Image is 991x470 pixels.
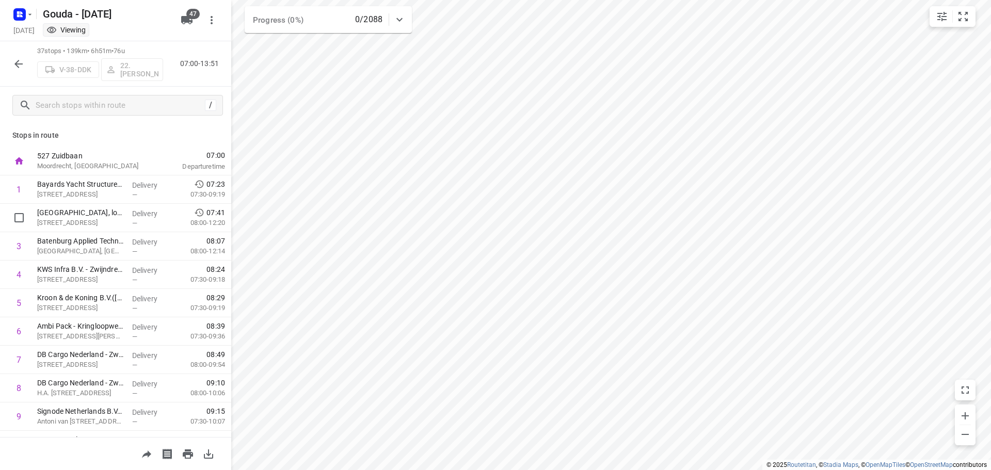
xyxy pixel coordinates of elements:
p: 08:00-09:54 [174,360,225,370]
a: Stadia Maps [823,461,858,468]
p: Delivery [132,322,170,332]
p: DB Cargo Nederland - Zwijndrecht - Kijfhoek(Jeroen van der Meer) [37,349,124,360]
div: 8 [17,383,21,393]
span: Download route [198,448,219,458]
a: Routetitan [787,461,816,468]
p: [STREET_ADDRESS] [37,303,124,313]
span: 08:49 [206,349,225,360]
div: / [205,100,216,111]
svg: Early [194,207,204,218]
span: — [132,304,137,312]
p: 08:00-12:14 [174,246,225,256]
p: Delivery [132,350,170,361]
p: 07:30-10:07 [174,416,225,427]
li: © 2025 , © , © © contributors [766,461,987,468]
button: More [201,10,222,30]
span: 09:19 [206,434,225,445]
p: 527 Zuidbaan [37,151,145,161]
div: Progress (0%)0/2088 [245,6,412,33]
p: Kroon & de Koning B.V.(Marieke Kraaijeveld) [37,293,124,303]
span: Share route [136,448,157,458]
span: 08:39 [206,321,225,331]
p: Delivery [132,237,170,247]
p: Ambi Pack - Kringloopweg(Sonja Boschker) [37,321,124,331]
button: 47 [177,10,197,30]
p: Delivery [132,265,170,275]
p: 07:30-09:18 [174,274,225,285]
p: Delivery [132,180,170,190]
div: 4 [17,270,21,280]
span: • [111,47,114,55]
button: Fit zoom [953,6,973,27]
span: 76u [114,47,124,55]
p: Delivery [132,435,170,446]
div: 3 [17,241,21,251]
div: small contained button group [930,6,976,27]
span: Print route [178,448,198,458]
p: 08:00-10:06 [174,388,225,398]
p: Batenburg Applied Technologies(Julaiska Duggan) [37,236,124,246]
p: Delivery [132,294,170,304]
p: H.A. Lorentzstraat 1A, Zwijndrecht [37,388,124,398]
span: 09:10 [206,378,225,388]
span: — [132,276,137,284]
span: — [132,418,137,426]
p: 07:30-09:19 [174,303,225,313]
div: 7 [17,355,21,365]
p: [GEOGRAPHIC_DATA], [GEOGRAPHIC_DATA] [37,246,124,256]
p: KWS Infra B.V. - Zwijndrecht(Richard Buijs) [37,264,124,274]
span: 08:07 [206,236,225,246]
div: 9 [17,412,21,422]
p: Departure time [157,161,225,172]
span: 08:29 [206,293,225,303]
span: Select [9,207,29,228]
span: 09:15 [206,406,225,416]
div: 6 [17,327,21,336]
span: 08:24 [206,264,225,274]
span: — [132,248,137,255]
p: Signode Netherlands B.V. - Zwijndrecht(Kuno Lipperts) [37,406,124,416]
p: Delivery [132,407,170,417]
p: 07:30-09:19 [174,189,225,200]
p: Develsingel 11, Zwijndrecht [37,360,124,370]
p: 07:30-09:36 [174,331,225,342]
p: Antoni van Leeuwenhoekstraat 6, Zwijndrecht [37,416,124,427]
p: 37 stops • 139km • 6h51m [37,46,163,56]
a: OpenMapTiles [866,461,905,468]
p: Smeetslandseweg 127, Rotterdam [37,218,124,228]
p: Wartburg College, locatie Guido de Brés(Leen Ouwendijk) [37,207,124,218]
span: — [132,390,137,397]
span: 07:41 [206,207,225,218]
p: Stops in route [12,130,219,141]
div: 5 [17,298,21,308]
span: — [132,191,137,199]
p: Bayards Yacht Structures(Gery Terlouw) [37,179,124,189]
p: 08:00-12:20 [174,218,225,228]
input: Search stops within route [36,98,205,114]
p: Delivery [132,379,170,389]
p: Kringloopweg 1, Hendrik-ido-ambacht [37,331,124,342]
p: HumanTotalCare B.V. - Zwijndrecht(Asha Godei) [37,434,124,445]
span: 07:00 [157,150,225,160]
div: You are currently in view mode. To make any changes, go to edit project. [46,25,86,35]
p: [STREET_ADDRESS] [37,189,124,200]
svg: Early [194,179,204,189]
p: Moordrecht, [GEOGRAPHIC_DATA] [37,161,145,171]
span: Progress (0%) [253,15,303,25]
p: 0/2088 [355,13,382,26]
span: — [132,361,137,369]
span: 47 [186,9,200,19]
span: 07:23 [206,179,225,189]
span: — [132,333,137,341]
p: 07:00-13:51 [180,58,223,69]
p: DB Cargo Nederland - Zwijndrecht - NOC(Jeroen van der Meer) [37,378,124,388]
p: Delivery [132,208,170,219]
span: Print shipping labels [157,448,178,458]
button: Map settings [932,6,952,27]
p: Ohmstraat 2-4, Zwijndrecht [37,274,124,285]
div: 1 [17,185,21,195]
a: OpenStreetMap [910,461,953,468]
span: — [132,219,137,227]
